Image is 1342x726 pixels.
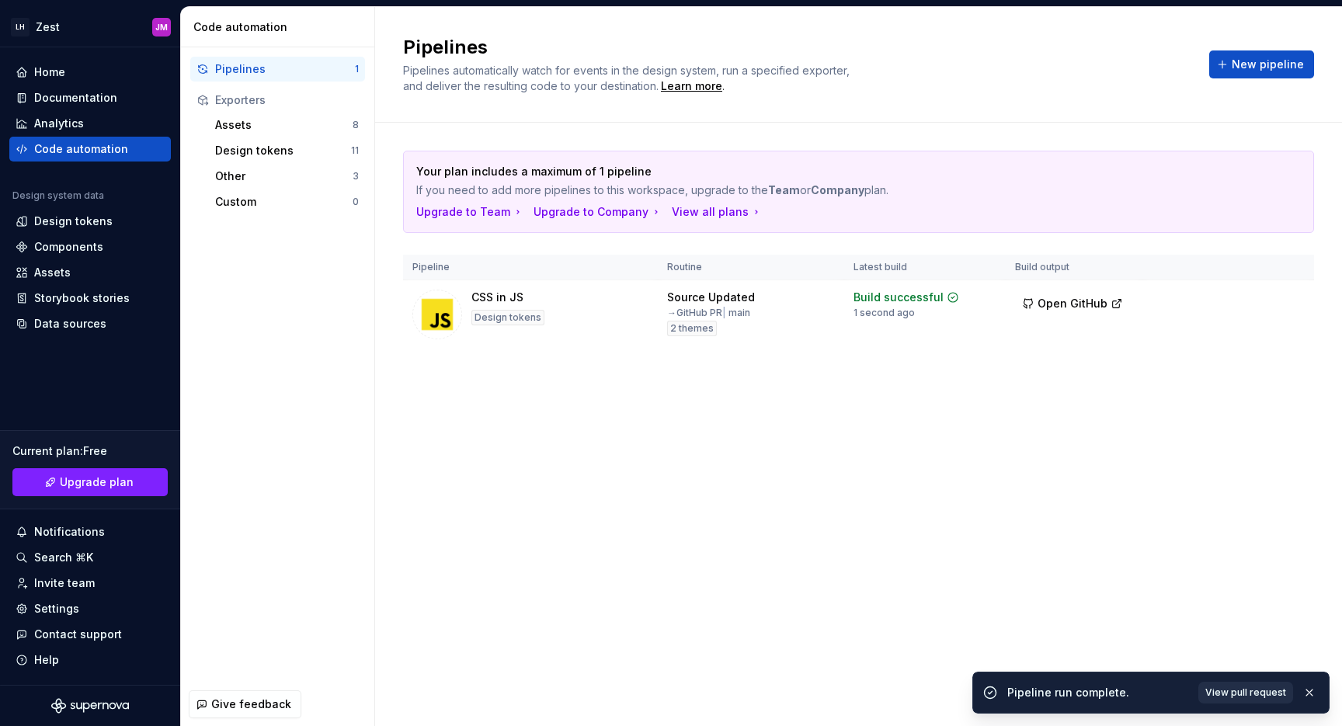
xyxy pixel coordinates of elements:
div: 8 [353,119,359,131]
strong: Team [768,183,800,196]
span: | [722,307,726,318]
span: View pull request [1205,686,1286,699]
div: Documentation [34,90,117,106]
div: Current plan : Free [12,443,168,459]
div: Search ⌘K [34,550,93,565]
div: JM [155,21,168,33]
div: Help [34,652,59,668]
button: Pipelines1 [190,57,365,82]
button: LHZestJM [3,10,177,43]
button: Contact support [9,622,171,647]
button: View all plans [672,204,763,220]
a: Home [9,60,171,85]
a: Storybook stories [9,286,171,311]
a: View pull request [1198,682,1293,703]
button: Give feedback [189,690,301,718]
a: Settings [9,596,171,621]
div: → GitHub PR main [667,307,750,319]
div: Source Updated [667,290,755,305]
div: Zest [36,19,60,35]
div: Code automation [34,141,128,157]
a: Components [9,234,171,259]
div: Design system data [12,189,104,202]
div: Custom [215,194,353,210]
div: Storybook stories [34,290,130,306]
div: Home [34,64,65,80]
div: Design tokens [471,310,544,325]
a: Design tokens [9,209,171,234]
a: Data sources [9,311,171,336]
button: Other3 [209,164,365,189]
div: Design tokens [34,214,113,229]
div: 0 [353,196,359,208]
th: Routine [658,255,844,280]
a: Open GitHub [1015,299,1130,312]
button: New pipeline [1209,50,1314,78]
div: Other [215,168,353,184]
div: Pipelines [215,61,355,77]
div: Invite team [34,575,95,591]
div: Design tokens [215,143,351,158]
div: Data sources [34,316,106,332]
h2: Pipelines [403,35,1191,60]
th: Pipeline [403,255,658,280]
span: . [659,81,725,92]
button: Upgrade to Company [534,204,662,220]
a: Analytics [9,111,171,136]
span: Give feedback [211,696,291,712]
p: Your plan includes a maximum of 1 pipeline [416,164,1192,179]
div: Assets [34,265,71,280]
div: Code automation [193,19,368,35]
button: Search ⌘K [9,545,171,570]
div: 1 [355,63,359,75]
div: 1 second ago [854,307,915,319]
div: Components [34,239,103,255]
a: Documentation [9,85,171,110]
div: Exporters [215,92,359,108]
div: 3 [353,170,359,182]
a: Assets [9,260,171,285]
button: Custom0 [209,189,365,214]
button: Help [9,648,171,672]
a: Invite team [9,571,171,596]
a: Learn more [661,78,722,94]
span: New pipeline [1232,57,1304,72]
div: Analytics [34,116,84,131]
button: Assets8 [209,113,365,137]
a: Upgrade plan [12,468,168,496]
button: Upgrade to Team [416,204,524,220]
div: Build successful [854,290,944,305]
span: Upgrade plan [60,474,134,490]
div: Pipeline run complete. [1007,685,1189,700]
button: Open GitHub [1015,290,1130,318]
div: CSS in JS [471,290,523,305]
button: Design tokens11 [209,138,365,163]
div: Notifications [34,524,105,540]
button: Notifications [9,519,171,544]
svg: Supernova Logo [51,698,129,714]
p: If you need to add more pipelines to this workspace, upgrade to the or plan. [416,182,1192,198]
strong: Company [811,183,864,196]
div: Contact support [34,627,122,642]
a: Code automation [9,137,171,162]
span: Open GitHub [1038,296,1107,311]
th: Latest build [844,255,1006,280]
span: Pipelines automatically watch for events in the design system, run a specified exporter, and deli... [403,64,853,92]
div: 11 [351,144,359,157]
span: 2 themes [670,322,714,335]
div: Assets [215,117,353,133]
div: Settings [34,601,79,617]
div: LH [11,18,30,36]
th: Build output [1006,255,1142,280]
